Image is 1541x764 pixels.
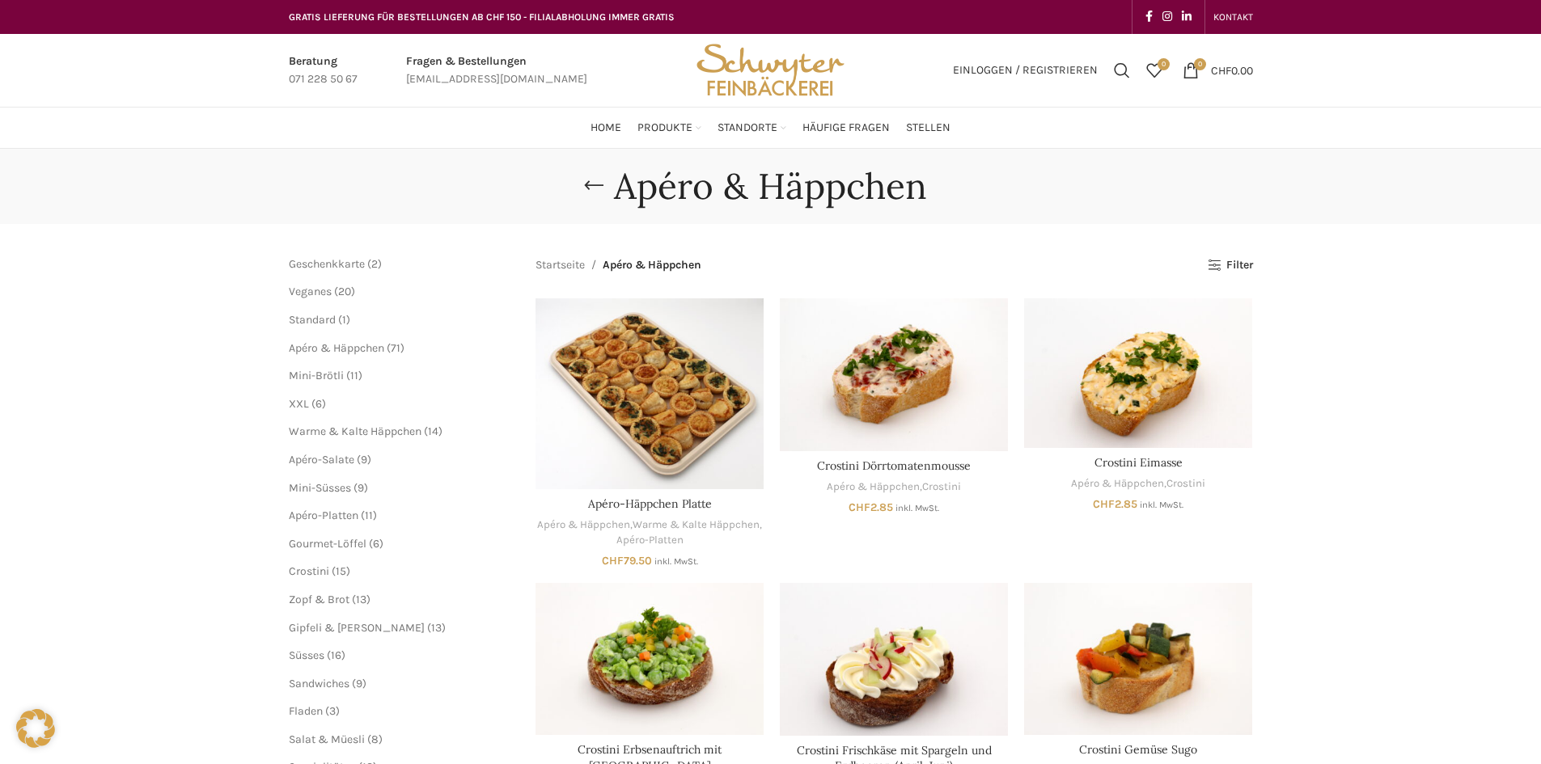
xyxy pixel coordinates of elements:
[289,341,384,355] span: Apéro & Häppchen
[616,533,684,548] a: Apéro-Platten
[1166,476,1205,492] a: Crostini
[289,564,329,578] span: Crostini
[289,704,323,718] a: Fladen
[536,256,701,274] nav: Breadcrumb
[922,479,961,495] a: Crostini
[1175,54,1261,87] a: 0 CHF0.00
[603,256,701,274] span: Apéro & Häppchen
[1141,6,1158,28] a: Facebook social link
[591,120,621,136] span: Home
[289,481,351,495] a: Mini-Süsses
[289,537,366,551] a: Gourmet-Löffel
[289,369,344,382] a: Mini-Brötli
[1177,6,1196,28] a: Linkedin social link
[1079,742,1197,757] a: Crostini Gemüse Sugo
[780,298,1008,450] a: Crostini Dörrtomatenmousse
[350,369,358,382] span: 11
[289,593,349,606] a: Zopf & Brot
[802,112,890,144] a: Häufige Fragen
[336,564,346,578] span: 15
[1093,497,1137,511] bdi: 2.85
[906,120,950,136] span: Stellen
[1024,583,1252,735] a: Crostini Gemüse Sugo
[602,554,624,568] span: CHF
[849,500,870,514] span: CHF
[574,170,614,202] a: Go back
[342,313,346,327] span: 1
[849,500,893,514] bdi: 2.85
[289,11,675,23] span: GRATIS LIEFERUNG FÜR BESTELLUNGEN AB CHF 150 - FILIALABHOLUNG IMMER GRATIS
[289,285,332,298] span: Veganes
[289,732,365,746] a: Salat & Müesli
[602,554,652,568] bdi: 79.50
[373,537,379,551] span: 6
[802,120,890,136] span: Häufige Fragen
[365,509,373,522] span: 11
[691,62,849,76] a: Site logo
[591,112,621,144] a: Home
[1205,1,1261,33] div: Secondary navigation
[338,285,351,298] span: 20
[1138,54,1171,87] div: Meine Wunschliste
[1158,58,1170,70] span: 0
[1106,54,1138,87] a: Suchen
[718,120,777,136] span: Standorte
[371,732,379,746] span: 8
[289,509,358,522] a: Apéro-Platten
[428,424,438,438] span: 14
[356,593,366,606] span: 13
[637,112,701,144] a: Produkte
[817,458,971,473] a: Crostini Dörrtomatenmousse
[289,397,309,411] a: XXL
[406,53,587,89] a: Infobox link
[614,165,927,208] h1: Apéro & Häppchen
[536,517,764,547] div: , ,
[289,313,336,327] span: Standard
[637,120,692,136] span: Produkte
[371,257,378,271] span: 2
[1208,259,1252,272] a: Filter
[945,54,1106,87] a: Einloggen / Registrieren
[1211,63,1231,77] span: CHF
[588,496,712,511] a: Apéro-Häppchen Platte
[1213,1,1253,33] a: KONTAKT
[289,453,354,466] a: Apéro-Salate
[1211,63,1253,77] bdi: 0.00
[289,424,421,438] span: Warme & Kalte Häppchen
[1140,500,1183,510] small: inkl. MwSt.
[358,481,364,495] span: 9
[391,341,400,355] span: 71
[1194,58,1206,70] span: 0
[1071,476,1164,492] a: Apéro & Häppchen
[906,112,950,144] a: Stellen
[289,621,425,635] a: Gipfeli & [PERSON_NAME]
[289,53,358,89] a: Infobox link
[1138,54,1171,87] a: 0
[289,257,365,271] a: Geschenkkarte
[361,453,367,466] span: 9
[536,583,764,735] a: Crostini Erbsenauftrich mit Philadelphia
[536,256,585,274] a: Startseite
[431,621,442,635] span: 13
[289,677,349,690] a: Sandwiches
[315,397,322,411] span: 6
[281,112,1261,144] div: Main navigation
[691,34,849,107] img: Bäckerei Schwyter
[827,479,920,495] a: Apéro & Häppchen
[356,677,362,690] span: 9
[289,648,324,662] a: Süsses
[536,298,764,489] a: Apéro-Häppchen Platte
